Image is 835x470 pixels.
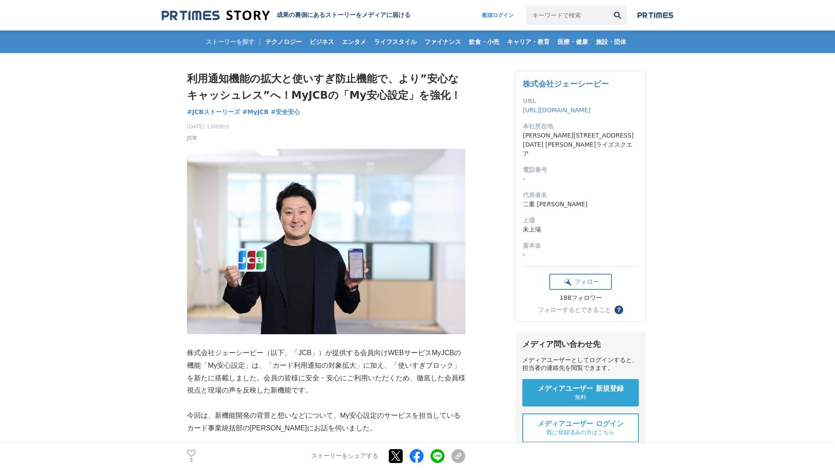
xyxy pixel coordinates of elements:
[523,79,609,88] a: 株式会社ジェーシービー
[526,6,608,25] input: キーワードで検索
[162,10,411,21] a: 成果の裏側にあるストーリーをメディアに届ける 成果の裏側にあるストーリーをメディアに届ける
[306,38,337,46] span: ビジネス
[538,384,624,393] span: メディアユーザー 新規登録
[187,347,465,397] p: 株式会社ジェーシービー（以下、「JCB」）が提供する会員向けWEBサービスMyJCBの機能「My安心設定」は、「カード利用通知の対象拡大」に加え、「使いすぎブロック」を新たに搭載しました。会員の...
[575,393,586,401] span: 無料
[187,123,230,131] span: [DATE] 13時00分
[504,30,553,53] a: キャリア・教育
[523,165,638,175] dt: 電話番号
[538,420,624,429] span: メディアユーザー ログイン
[371,30,420,53] a: ライフスタイル
[421,38,464,46] span: ファイナンス
[338,38,370,46] span: エンタメ
[187,458,196,463] p: 5
[187,410,465,435] p: 今回は、新機能開発の背景と想いなどについて、My安心設定のサービスを担当しているカード事業統括部の[PERSON_NAME]にお話を伺いました。
[523,191,638,200] dt: 代表者名
[554,38,591,46] span: 医療・健康
[538,307,611,313] div: フォローするとできること
[608,6,627,25] button: 検索
[421,30,464,53] a: ファイナンス
[549,294,612,302] div: 188フォロワー
[242,107,269,117] a: #MyJCB
[523,225,638,234] dd: 未上場
[311,453,378,460] p: ストーリーをシェアする
[504,38,553,46] span: キャリア・教育
[522,356,639,372] div: メディアユーザーとしてログインすると、担当者の連絡先を閲覧できます。
[523,122,638,131] dt: 本社所在地
[522,413,639,443] a: メディアユーザー ログイン 既に登録済みの方はこちら
[523,250,638,259] dd: -
[306,30,337,53] a: ビジネス
[262,30,305,53] a: テクノロジー
[242,108,269,116] span: #MyJCB
[187,134,197,142] a: JCB
[616,307,622,313] span: ？
[523,175,638,184] dd: -
[371,38,420,46] span: ライフスタイル
[474,6,522,25] a: 配信ログイン
[638,12,673,19] img: prtimes
[187,108,240,116] span: #JCBストーリーズ
[187,149,465,334] img: thumbnail_9fc79d80-737b-11f0-a95f-61df31054317.jpg
[271,107,301,117] a: #安全安心
[262,38,305,46] span: テクノロジー
[592,38,630,46] span: 施設・団体
[523,131,638,158] dd: [PERSON_NAME][STREET_ADDRESS][DATE] [PERSON_NAME]ライズスクエア
[465,30,503,53] a: 飲食・小売
[523,241,638,250] dt: 資本金
[187,70,465,104] h1: 利用通知機能の拡大と使いすぎ防止機能で、より”安心なキャッシュレス”へ！MyJCBの「My安心設定」を強化！
[277,11,411,19] h2: 成果の裏側にあるストーリーをメディアに届ける
[162,10,270,21] img: 成果の裏側にあるストーリーをメディアに届ける
[187,107,240,117] a: #JCBストーリーズ
[592,30,630,53] a: 施設・団体
[523,200,638,209] dd: 二重 [PERSON_NAME]
[615,305,623,314] button: ？
[554,30,591,53] a: 医療・健康
[523,97,638,106] dt: URL
[338,30,370,53] a: エンタメ
[522,339,639,349] div: メディア問い合わせ先
[465,38,503,46] span: 飲食・小売
[271,108,301,116] span: #安全安心
[523,216,638,225] dt: 上場
[547,429,615,436] span: 既に登録済みの方はこちら
[549,274,612,290] button: フォロー
[522,379,639,406] a: メディアユーザー 新規登録 無料
[523,107,591,114] a: [URL][DOMAIN_NAME]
